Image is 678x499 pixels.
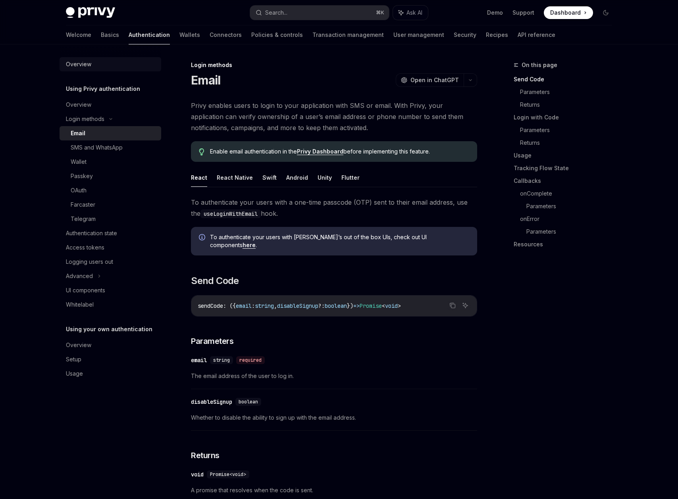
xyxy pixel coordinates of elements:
div: Access tokens [66,243,104,252]
a: Login with Code [514,111,618,124]
span: , [274,302,277,309]
a: Farcaster [60,198,161,212]
a: Recipes [486,25,508,44]
button: Open in ChatGPT [396,73,464,87]
div: Telegram [71,214,96,224]
span: string [213,357,230,363]
button: Copy the contents from the code block [447,300,458,311]
div: OAuth [71,186,87,195]
span: ?: [318,302,325,309]
div: Advanced [66,271,93,281]
span: To authenticate your users with a one-time passcode (OTP) sent to their email address, use the hook. [191,197,477,219]
div: Overview [66,340,91,350]
span: Returns [191,450,220,461]
a: UI components [60,283,161,297]
div: Logging users out [66,257,113,267]
span: < [382,302,385,309]
div: Login methods [191,61,477,69]
button: Android [286,168,308,187]
a: Tracking Flow State [514,162,618,175]
span: boolean [325,302,347,309]
a: Policies & controls [251,25,303,44]
a: Security [454,25,476,44]
button: Toggle dark mode [599,6,612,19]
span: Promise [360,302,382,309]
span: => [353,302,360,309]
div: Passkey [71,171,93,181]
span: Send Code [191,274,239,287]
div: Overview [66,59,91,69]
span: string [255,302,274,309]
a: Wallets [179,25,200,44]
a: Connectors [210,25,242,44]
div: Overview [66,100,91,109]
a: Dashboard [544,6,593,19]
img: dark logo [66,7,115,18]
a: Basics [101,25,119,44]
a: Whitelabel [60,297,161,312]
a: Send Code [514,73,618,86]
a: Resources [514,238,618,251]
a: here [243,242,256,249]
h1: Email [191,73,220,87]
a: Setup [60,352,161,367]
h5: Using your own authentication [66,324,152,334]
span: sendCode [198,302,223,309]
span: Whether to disable the ability to sign up with the email address. [191,413,477,422]
div: email [191,356,207,364]
span: Parameters [191,336,233,347]
a: Logging users out [60,255,161,269]
span: boolean [239,399,258,405]
svg: Tip [199,148,204,155]
a: Callbacks [514,175,618,187]
div: Search... [265,8,287,17]
a: Usage [514,149,618,162]
a: Authentication [129,25,170,44]
span: Dashboard [550,9,581,17]
a: Telegram [60,212,161,226]
span: A promise that resolves when the code is sent. [191,486,477,495]
button: Flutter [341,168,360,187]
a: Overview [60,57,161,71]
span: ⌘ K [376,10,384,16]
button: React [191,168,207,187]
button: Swift [262,168,277,187]
a: Email [60,126,161,140]
span: On this page [522,60,557,70]
span: Open in ChatGPT [410,76,459,84]
a: onComplete [520,187,618,200]
a: OAuth [60,183,161,198]
a: Transaction management [312,25,384,44]
div: Whitelabel [66,300,94,309]
div: Usage [66,369,83,378]
span: Enable email authentication in the before implementing this feature. [210,148,469,155]
a: Passkey [60,169,161,183]
button: Ask AI [460,300,470,311]
span: Ask AI [406,9,422,17]
div: disableSignup [191,398,232,406]
button: Unity [318,168,332,187]
a: Parameters [520,124,618,136]
span: email [236,302,252,309]
div: required [236,356,265,364]
span: Privy enables users to login to your application with SMS or email. With Privy, your application ... [191,100,477,133]
div: UI components [66,286,105,295]
a: Privy Dashboard [297,148,343,155]
h5: Using Privy authentication [66,84,140,94]
a: Parameters [526,225,618,238]
a: Overview [60,338,161,352]
span: }) [347,302,353,309]
a: Usage [60,367,161,381]
div: Email [71,129,85,138]
a: Access tokens [60,240,161,255]
div: SMS and WhatsApp [71,143,123,152]
div: Setup [66,355,81,364]
a: onError [520,213,618,225]
button: React Native [217,168,253,187]
div: Farcaster [71,200,95,209]
span: > [398,302,401,309]
div: Login methods [66,114,104,124]
button: Search...⌘K [250,6,389,20]
a: Parameters [520,86,618,98]
div: Wallet [71,157,87,167]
